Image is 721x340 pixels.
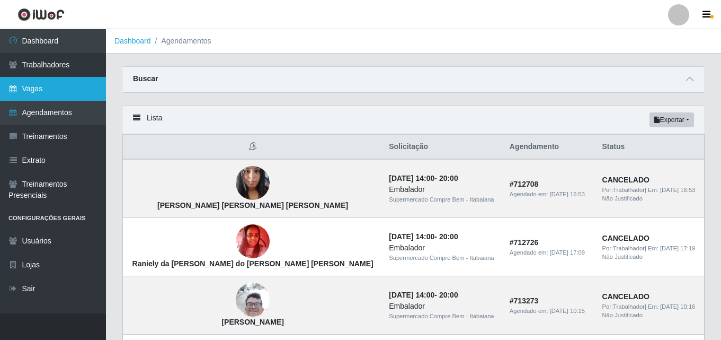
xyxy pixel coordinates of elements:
div: Embalador [389,242,497,254]
strong: # 712708 [510,180,539,188]
span: Por: Trabalhador [602,245,645,251]
time: [DATE] 14:00 [389,232,434,241]
img: Raniely da Luz Santos do Nascimento Carvalho [236,219,270,264]
th: Solicitação [382,135,503,160]
time: 20:00 [439,232,458,241]
div: Não Justificado [602,311,698,320]
div: Agendado em: [510,307,590,316]
div: Supermercado Compre Bem - Itabaiana [389,312,497,321]
div: | Em: [602,186,698,195]
div: Não Justificado [602,252,698,261]
strong: CANCELADO [602,292,649,301]
div: Não Justificado [602,194,698,203]
strong: Buscar [133,74,158,83]
img: Brandon Gomes Tabosa [236,263,270,338]
div: Supermercado Compre Bem - Itabaiana [389,195,497,204]
img: CoreUI Logo [17,8,65,21]
nav: breadcrumb [106,29,721,54]
time: [DATE] 16:53 [660,187,695,193]
time: [DATE] 17:19 [660,245,695,251]
div: | Em: [602,302,698,311]
strong: CANCELADO [602,234,649,242]
div: Embalador [389,184,497,195]
strong: [PERSON_NAME] [PERSON_NAME] [PERSON_NAME] [157,201,348,210]
span: Por: Trabalhador [602,187,645,193]
strong: # 713273 [510,297,539,305]
strong: # 712726 [510,238,539,247]
div: | Em: [602,244,698,253]
div: Supermercado Compre Bem - Itabaiana [389,254,497,263]
strong: Raniely da [PERSON_NAME] do [PERSON_NAME] [PERSON_NAME] [132,259,373,268]
time: [DATE] 17:09 [550,249,585,256]
time: [DATE] 14:00 [389,174,434,182]
th: Status [596,135,705,160]
strong: - [389,232,458,241]
div: Lista [122,106,705,134]
th: Agendamento [503,135,596,160]
div: Agendado em: [510,248,590,257]
time: 20:00 [439,174,458,182]
button: Exportar [649,112,694,127]
strong: [PERSON_NAME] [221,318,283,326]
a: Dashboard [114,37,151,45]
time: [DATE] 16:53 [550,191,585,197]
time: [DATE] 10:15 [550,308,585,314]
strong: CANCELADO [602,176,649,184]
time: [DATE] 14:00 [389,291,434,299]
time: 20:00 [439,291,458,299]
strong: - [389,174,458,182]
span: Por: Trabalhador [602,303,645,310]
li: Agendamentos [151,36,211,47]
strong: - [389,291,458,299]
div: Agendado em: [510,190,590,199]
div: Embalador [389,301,497,312]
img: Polyana Jordão Lopes da Silva [236,161,270,206]
time: [DATE] 10:16 [660,303,695,310]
